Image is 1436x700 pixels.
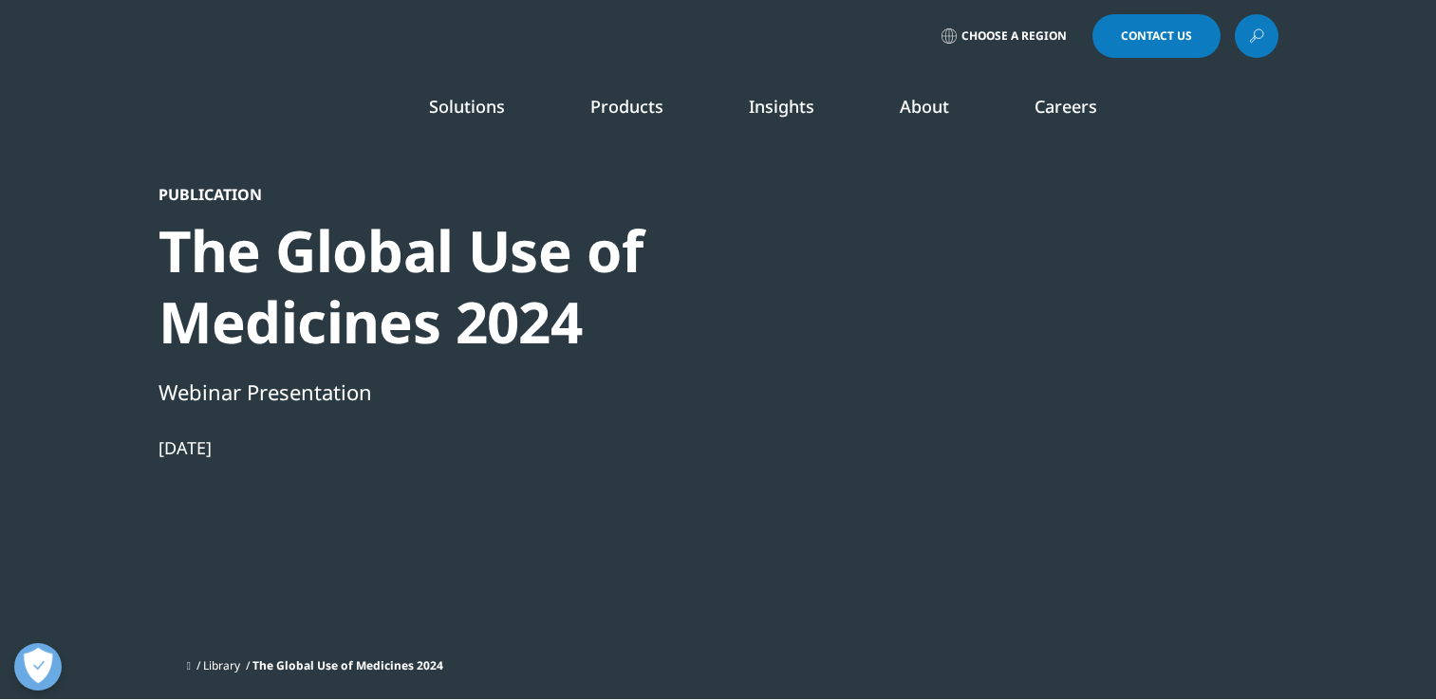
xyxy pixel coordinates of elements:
div: Publication [159,185,810,204]
button: 개방형 기본 설정 [14,643,62,691]
nav: Primary [318,66,1278,156]
a: Contact Us [1092,14,1221,58]
div: The Global Use of Medicines 2024 [159,215,810,358]
div: Webinar Presentation [159,376,810,408]
a: Products [590,95,663,118]
a: Solutions [429,95,505,118]
div: [DATE] [159,436,810,459]
a: About [900,95,949,118]
span: Contact Us [1121,30,1192,42]
a: Insights [749,95,814,118]
span: The Global Use of Medicines 2024 [252,657,443,673]
a: Careers [1035,95,1097,118]
img: IQVIA Healthcare Information Technology and Pharma Clinical Research Company [159,98,310,125]
span: Choose a Region [961,28,1067,44]
a: Library [203,657,240,673]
